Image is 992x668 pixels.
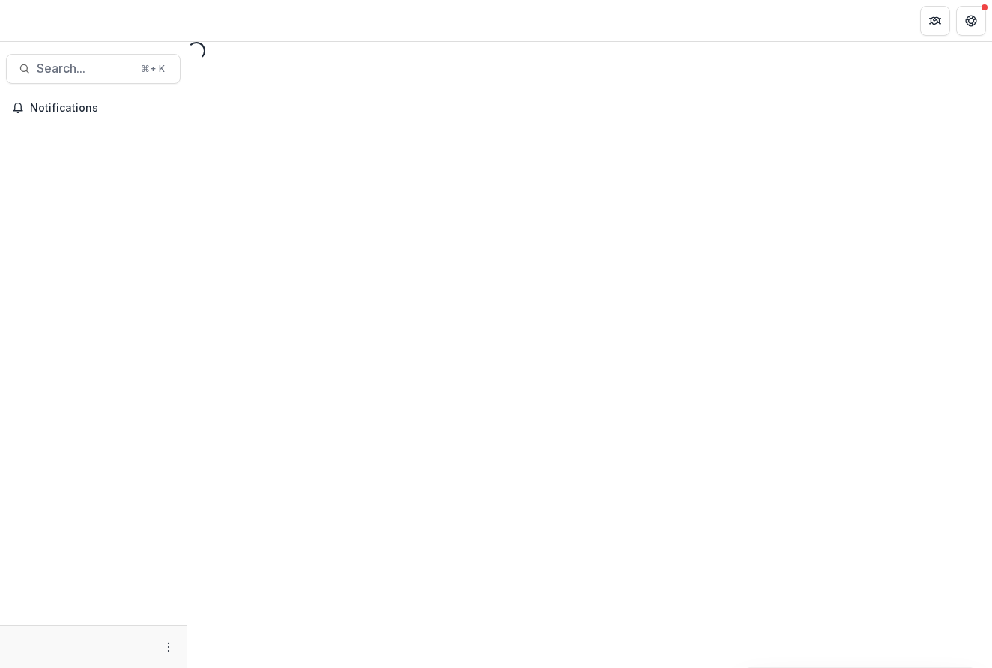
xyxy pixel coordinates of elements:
[6,54,181,84] button: Search...
[138,61,168,77] div: ⌘ + K
[160,638,178,656] button: More
[6,96,181,120] button: Notifications
[37,61,132,76] span: Search...
[30,102,175,115] span: Notifications
[920,6,950,36] button: Partners
[956,6,986,36] button: Get Help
